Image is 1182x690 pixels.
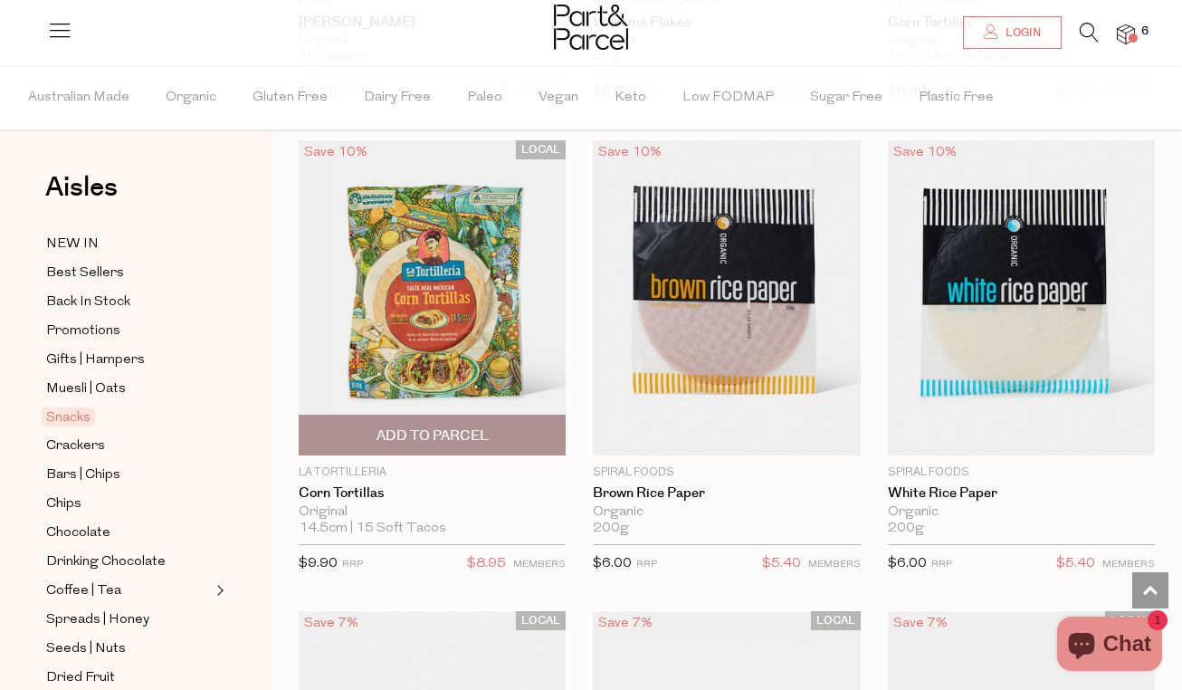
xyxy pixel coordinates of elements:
[1052,617,1168,676] inbox-online-store-chat: Shopify online store chat
[682,66,774,129] span: Low FODMAP
[166,66,216,129] span: Organic
[46,666,211,689] a: Dried Fruit
[593,557,632,570] span: $6.00
[1001,25,1041,41] span: Login
[636,560,657,570] small: RRP
[46,291,211,313] a: Back In Stock
[28,66,129,129] span: Australian Made
[46,320,211,342] a: Promotions
[46,435,211,457] a: Crackers
[46,350,145,371] span: Gifts | Hampers
[46,436,105,457] span: Crackers
[299,485,566,502] a: Corn Tortillas
[299,557,338,570] span: $9.90
[46,465,120,486] span: Bars | Chips
[808,560,861,570] small: MEMBERS
[364,66,431,129] span: Dairy Free
[46,667,115,689] span: Dried Fruit
[539,66,578,129] span: Vegan
[888,611,953,636] div: Save 7%
[46,263,124,284] span: Best Sellers
[46,349,211,371] a: Gifts | Hampers
[299,521,446,537] span: 14.5cm | 15 Soft Tacos
[299,140,373,165] div: Save 10%
[42,407,95,426] span: Snacks
[299,465,566,481] p: La Tortilleria
[46,464,211,486] a: Bars | Chips
[593,521,629,537] span: 200g
[46,609,149,631] span: Spreads | Honey
[593,504,860,521] div: Organic
[46,522,211,544] a: Chocolate
[342,560,363,570] small: RRP
[299,504,566,521] div: Original
[810,66,882,129] span: Sugar Free
[888,504,1155,521] div: Organic
[212,580,224,601] button: Expand/Collapse Coffee | Tea
[888,140,962,165] div: Save 10%
[46,321,120,342] span: Promotions
[46,262,211,284] a: Best Sellers
[46,292,130,313] span: Back In Stock
[888,521,924,537] span: 200g
[963,16,1062,49] a: Login
[888,485,1155,502] a: White Rice Paper
[593,140,667,165] div: Save 10%
[46,551,211,573] a: Drinking Chocolate
[46,379,126,400] span: Muesli | Oats
[1102,560,1155,570] small: MEMBERS
[46,522,110,544] span: Chocolate
[46,638,126,660] span: Seeds | Nuts
[46,551,166,573] span: Drinking Chocolate
[45,174,118,219] a: Aisles
[888,140,1155,456] img: White Rice Paper
[1056,552,1095,576] span: $5.40
[46,580,211,602] a: Coffee | Tea
[299,140,566,456] img: Corn Tortillas
[593,611,658,636] div: Save 7%
[888,465,1155,481] p: Spiral Foods
[513,560,566,570] small: MEMBERS
[1105,611,1155,630] span: LOCAL
[931,560,952,570] small: RRP
[467,66,502,129] span: Paleo
[253,66,328,129] span: Gluten Free
[377,426,489,446] span: Add To Parcel
[762,552,801,576] span: $5.40
[516,611,566,630] span: LOCAL
[919,66,994,129] span: Plastic Free
[46,637,211,660] a: Seeds | Nuts
[46,233,211,255] a: NEW IN
[516,140,566,159] span: LOCAL
[593,465,860,481] p: Spiral Foods
[299,611,364,636] div: Save 7%
[46,234,99,255] span: NEW IN
[615,66,646,129] span: Keto
[46,580,121,602] span: Coffee | Tea
[467,552,506,576] span: $8.95
[593,140,860,456] img: Brown Rice Paper
[46,407,211,428] a: Snacks
[299,415,566,455] button: Add To Parcel
[46,378,211,400] a: Muesli | Oats
[811,611,861,630] span: LOCAL
[1117,24,1135,43] a: 6
[888,557,927,570] span: $6.00
[46,494,81,515] span: Chips
[593,485,860,502] a: Brown Rice Paper
[554,5,628,50] img: Part&Parcel
[46,493,211,515] a: Chips
[45,168,118,207] span: Aisles
[1137,24,1153,40] span: 6
[46,609,211,631] a: Spreads | Honey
